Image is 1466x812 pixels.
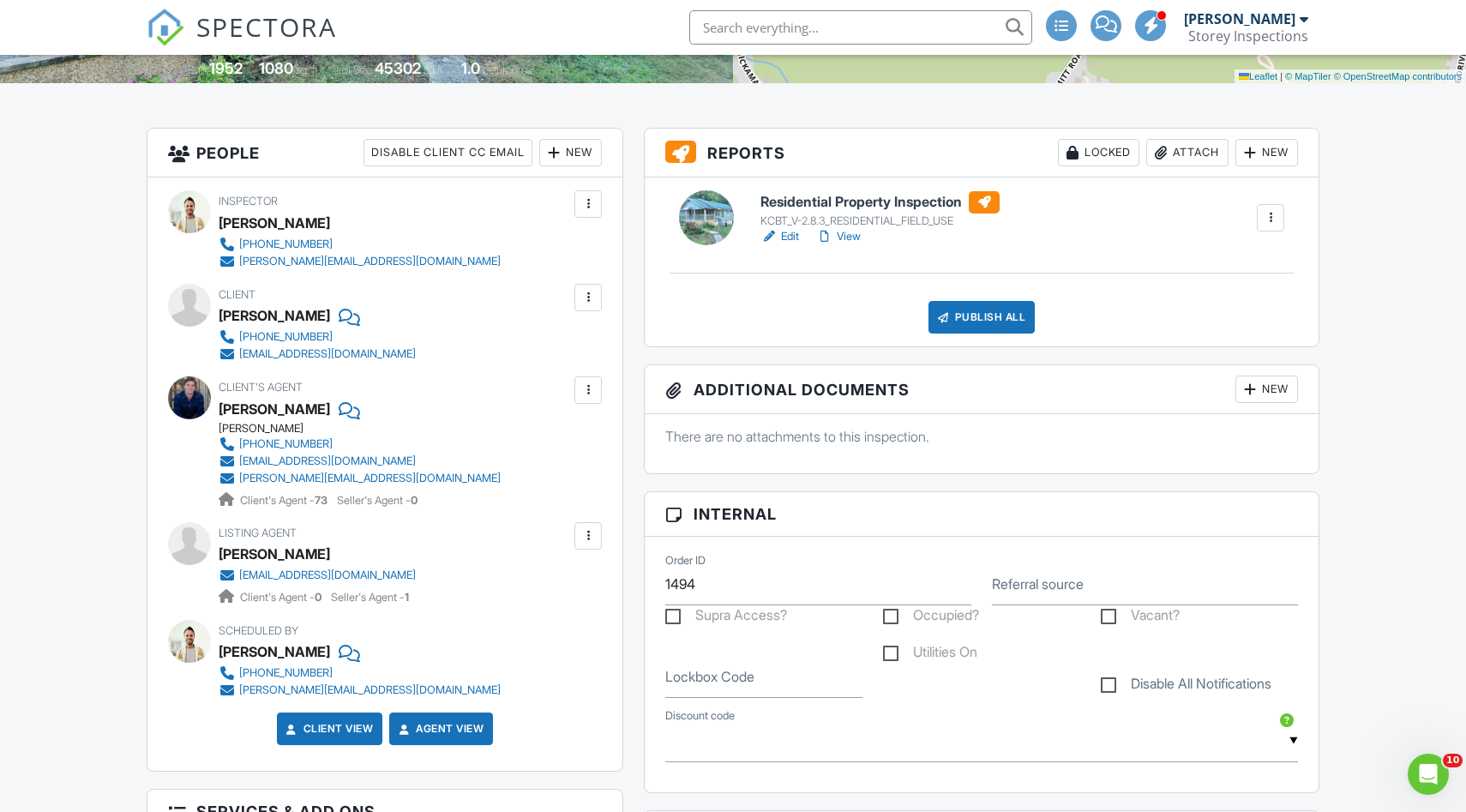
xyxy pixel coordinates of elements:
label: Disable All Notifications [1101,676,1271,697]
div: 45302 [375,59,421,77]
span: Client [219,288,255,301]
strong: 0 [315,591,321,604]
label: Order ID [665,553,706,568]
span: sq. ft. [296,63,320,76]
a: [PHONE_NUMBER] [219,328,416,346]
a: © OpenStreetMap contributors [1334,71,1462,81]
span: Client's Agent - [240,494,330,507]
iframe: Intercom live chat [1408,754,1449,795]
div: Attach [1146,139,1229,166]
label: Utilities On [883,644,977,665]
label: Supra Access? [665,607,787,629]
label: Referral source [992,574,1084,593]
div: [PERSON_NAME] [219,639,330,665]
span: Lot Size [336,63,372,76]
span: Client's Agent [219,381,303,394]
a: [PERSON_NAME][EMAIL_ADDRESS][DOMAIN_NAME] [219,470,501,487]
a: Residential Property Inspection KCBT_V-2.8.3_RESIDENTIAL_FIELD_USE [760,191,1000,229]
div: 1.0 [461,59,480,77]
label: Discount code [665,708,735,724]
a: View [816,228,861,245]
div: [PERSON_NAME] [219,422,514,436]
div: Storey Inspections [1188,27,1308,45]
div: [PERSON_NAME] [219,303,330,328]
a: Edit [760,228,799,245]
strong: 73 [315,494,327,507]
div: [PERSON_NAME][EMAIL_ADDRESS][DOMAIN_NAME] [239,472,501,485]
h3: Reports [645,129,1319,177]
a: [PERSON_NAME][EMAIL_ADDRESS][DOMAIN_NAME] [219,682,501,699]
a: Client View [283,720,374,737]
div: [PHONE_NUMBER] [239,437,333,451]
span: 10 [1443,754,1463,767]
h3: People [147,129,622,177]
span: Seller's Agent - [331,591,409,604]
span: Built [188,63,207,76]
img: The Best Home Inspection Software - Spectora [147,9,184,46]
span: bathrooms [483,63,532,76]
a: [PERSON_NAME] [219,396,330,422]
a: Agent View [395,720,484,737]
a: [EMAIL_ADDRESS][DOMAIN_NAME] [219,567,416,584]
label: Lockbox Code [665,667,754,686]
div: 1952 [209,59,243,77]
div: [EMAIL_ADDRESS][DOMAIN_NAME] [239,454,416,468]
strong: 0 [411,494,418,507]
h3: Additional Documents [645,365,1319,414]
div: [PHONE_NUMBER] [239,330,333,344]
div: [PERSON_NAME] [1184,10,1295,27]
a: [EMAIL_ADDRESS][DOMAIN_NAME] [219,453,501,470]
div: [PERSON_NAME][EMAIL_ADDRESS][DOMAIN_NAME] [239,255,501,268]
input: Search everything... [689,10,1032,45]
a: © MapTiler [1285,71,1331,81]
a: [PHONE_NUMBER] [219,436,501,453]
span: Client's Agent - [240,591,324,604]
span: Scheduled By [219,624,298,637]
a: [PERSON_NAME][EMAIL_ADDRESS][DOMAIN_NAME] [219,253,501,270]
div: Disable Client CC Email [363,139,532,166]
a: SPECTORA [147,23,337,59]
div: [PERSON_NAME][EMAIL_ADDRESS][DOMAIN_NAME] [239,683,501,697]
div: [PHONE_NUMBER] [239,238,333,251]
div: New [1235,376,1298,403]
div: [EMAIL_ADDRESS][DOMAIN_NAME] [239,568,416,582]
input: Lockbox Code [665,656,862,698]
h3: Internal [645,492,1319,537]
div: 1080 [259,59,293,77]
span: sq.ft. [424,63,445,76]
div: [EMAIL_ADDRESS][DOMAIN_NAME] [239,347,416,361]
h6: Residential Property Inspection [760,191,1000,214]
span: SPECTORA [196,9,337,45]
div: Locked [1058,139,1139,166]
div: KCBT_V-2.8.3_RESIDENTIAL_FIELD_USE [760,214,1000,228]
div: Publish All [928,301,1036,334]
a: [PHONE_NUMBER] [219,665,501,682]
span: | [1280,71,1283,81]
label: Vacant? [1101,607,1180,629]
strong: 1 [405,591,409,604]
span: Listing Agent [219,526,297,539]
a: [EMAIL_ADDRESS][DOMAIN_NAME] [219,346,416,363]
a: [PHONE_NUMBER] [219,236,501,253]
span: Inspector [219,195,278,208]
div: New [1235,139,1298,166]
div: [PERSON_NAME] [219,210,330,236]
div: [PHONE_NUMBER] [239,666,333,680]
p: There are no attachments to this inspection. [665,427,1298,446]
a: Leaflet [1239,71,1277,81]
a: [PERSON_NAME] [219,541,330,567]
label: Occupied? [883,607,979,629]
span: Seller's Agent - [337,494,418,507]
div: New [539,139,602,166]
